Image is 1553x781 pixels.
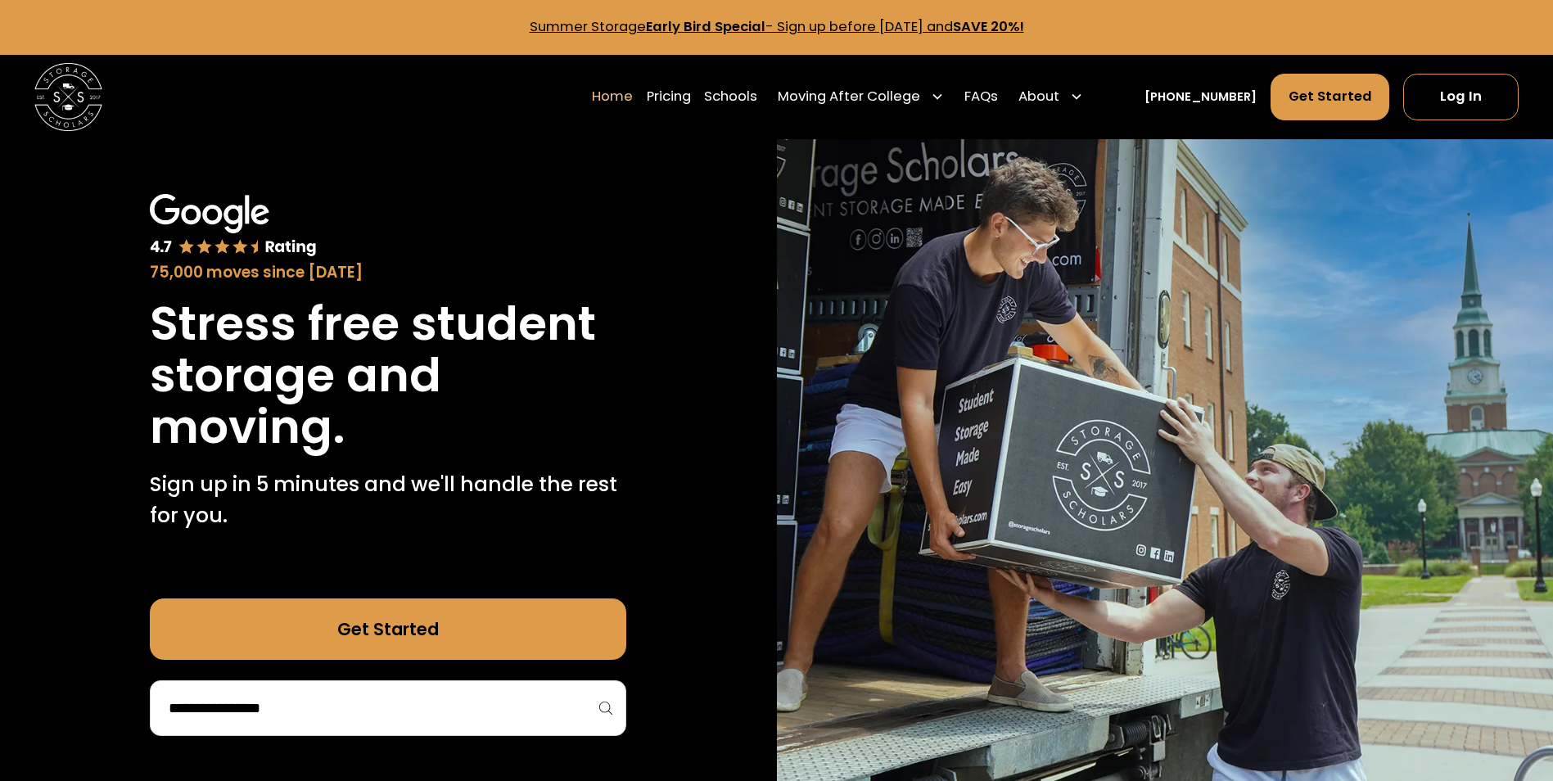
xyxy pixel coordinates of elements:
[646,17,765,36] strong: Early Bird Special
[647,73,691,120] a: Pricing
[150,469,626,530] p: Sign up in 5 minutes and we'll handle the rest for you.
[1271,74,1390,120] a: Get Started
[150,194,317,258] img: Google 4.7 star rating
[964,73,998,120] a: FAQs
[771,73,951,120] div: Moving After College
[150,298,626,453] h1: Stress free student storage and moving.
[150,261,626,284] div: 75,000 moves since [DATE]
[778,87,920,107] div: Moving After College
[530,17,1024,36] a: Summer StorageEarly Bird Special- Sign up before [DATE] andSAVE 20%!
[150,598,626,660] a: Get Started
[34,63,102,131] img: Storage Scholars main logo
[1403,74,1519,120] a: Log In
[1144,88,1257,106] a: [PHONE_NUMBER]
[592,73,633,120] a: Home
[704,73,757,120] a: Schools
[34,63,102,131] a: home
[1018,87,1059,107] div: About
[953,17,1024,36] strong: SAVE 20%!
[1012,73,1090,120] div: About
